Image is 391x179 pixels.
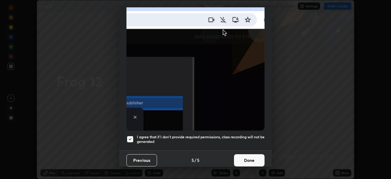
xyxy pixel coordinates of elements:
[234,154,265,166] button: Done
[192,157,194,163] h4: 5
[197,157,199,163] h4: 5
[126,154,157,166] button: Previous
[195,157,196,163] h4: /
[137,135,265,144] h5: I agree that if I don't provide required permissions, class recording will not be generated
